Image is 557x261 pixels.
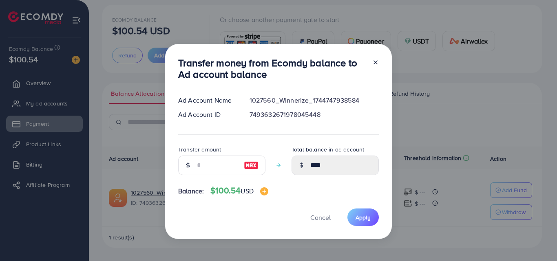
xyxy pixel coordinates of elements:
[178,186,204,196] span: Balance:
[292,145,364,154] label: Total balance in ad account
[210,186,268,196] h4: $100.54
[178,145,221,154] label: Transfer amount
[241,186,253,195] span: USD
[243,96,385,105] div: 1027560_Winnerize_1744747938584
[172,96,243,105] div: Ad Account Name
[300,208,341,226] button: Cancel
[522,224,551,255] iframe: Chat
[243,110,385,119] div: 7493632671978045448
[260,187,268,195] img: image
[244,160,259,170] img: image
[356,213,371,222] span: Apply
[178,57,366,81] h3: Transfer money from Ecomdy balance to Ad account balance
[347,208,379,226] button: Apply
[172,110,243,119] div: Ad Account ID
[310,213,331,222] span: Cancel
